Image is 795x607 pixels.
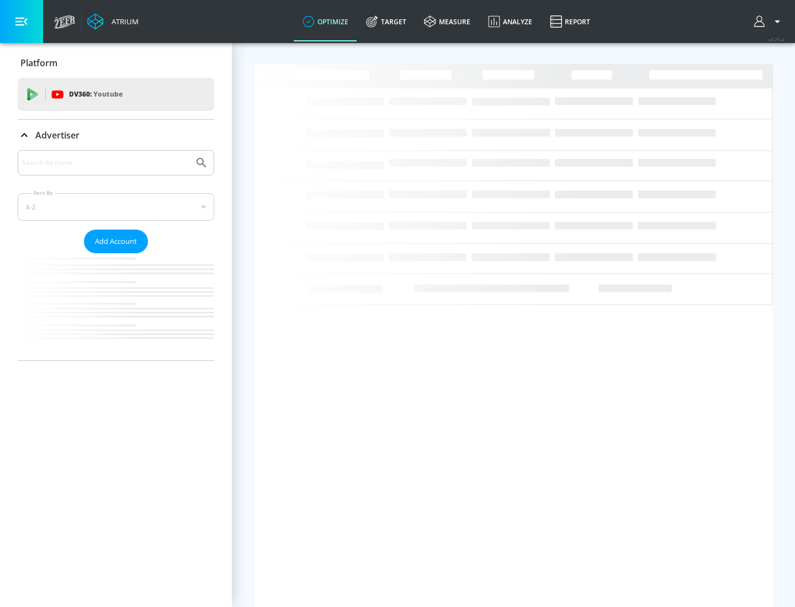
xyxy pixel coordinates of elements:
[87,13,139,30] a: Atrium
[107,17,139,26] div: Atrium
[18,193,214,221] div: A-Z
[69,88,123,100] p: DV360:
[84,230,148,253] button: Add Account
[18,150,214,360] div: Advertiser
[31,189,55,196] label: Sort By
[18,120,214,151] div: Advertiser
[93,88,123,100] p: Youtube
[479,2,541,41] a: Analyze
[18,47,214,78] div: Platform
[95,235,137,248] span: Add Account
[415,2,479,41] a: measure
[35,129,79,141] p: Advertiser
[20,57,57,69] p: Platform
[294,2,357,41] a: optimize
[768,36,784,42] span: v 4.25.4
[22,156,189,170] input: Search by name
[357,2,415,41] a: Target
[18,78,214,111] div: DV360: Youtube
[18,253,214,360] nav: list of Advertiser
[541,2,599,41] a: Report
